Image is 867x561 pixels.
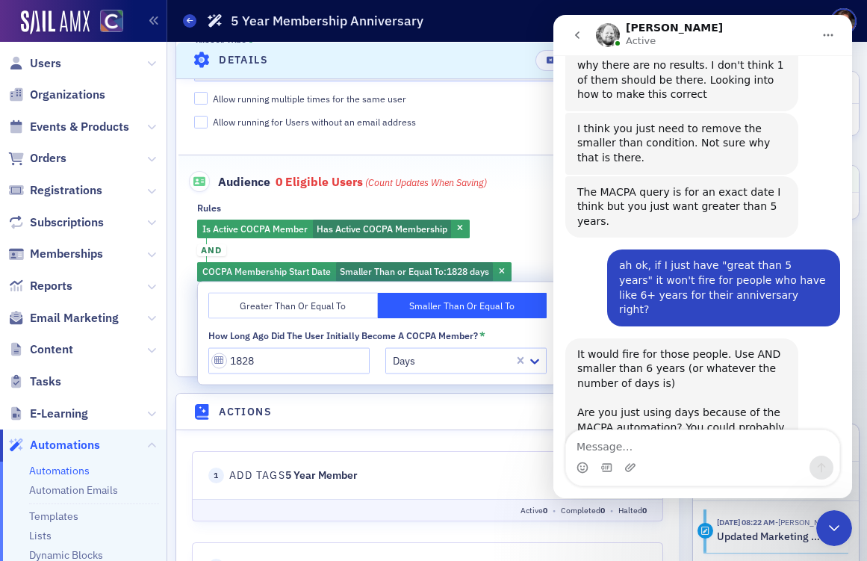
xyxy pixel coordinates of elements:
h4: Actions [219,404,272,420]
span: Completed [385,166,429,176]
span: and [197,244,226,256]
a: View Homepage [90,10,123,35]
span: 0 eligible users [276,174,488,189]
h1: 5 Year Membership Anniversary [231,12,423,30]
span: 0 [466,257,470,267]
span: Profile [830,8,857,34]
a: Lists [29,529,52,542]
a: Content [8,341,73,358]
h4: Details [219,52,268,68]
button: Updated Marketing platform automation: 5 Year Membership Anniversary [717,529,838,545]
span: Content [30,341,73,358]
div: How long ago did the user initially become a COCPA member? [208,330,478,341]
iframe: Intercom live chat [553,15,852,498]
span: • [429,166,442,176]
span: Subscriptions [30,214,104,231]
span: Is Active COCPA Member [202,223,308,235]
span: 1 minute [110,129,152,143]
span: 1828 days [447,265,489,277]
div: Activity [697,523,713,539]
span: 3 [32,220,48,235]
a: Memberships [8,246,103,262]
span: Send Email [53,220,226,235]
div: Rules [197,202,221,214]
span: Reports [30,278,72,294]
a: E-Learning [8,406,88,422]
a: Tasks [8,374,61,390]
div: I think you just need to remove the smaller than condition. Not sure why that is there. [12,98,245,160]
span: Registrations [30,182,102,199]
a: Templates [29,509,78,523]
iframe: Intercom live chat [816,510,852,546]
a: 5 Year Membership [125,220,226,234]
textarea: Message… [13,415,286,441]
span: 1 [32,37,48,53]
div: Allow running multiple times for the same user [213,93,406,105]
a: Automations [8,437,100,453]
button: Greater Than or Equal To [208,293,378,319]
span: Memberships [30,246,103,262]
div: The MACPA query is for an exact date I think but you just want greater than 5 years. [24,170,233,214]
span: Katie Foo [775,517,838,527]
span: • [429,257,442,267]
button: and [197,238,226,262]
span: Active [344,257,371,267]
span: Halted [429,75,470,85]
button: Upload attachment [71,447,83,459]
span: 0 [424,166,429,176]
a: Events & Products [8,119,129,135]
span: • [371,75,385,85]
button: and [197,282,226,306]
a: Users [8,55,61,72]
span: Completed [385,257,429,267]
a: Subscriptions [8,214,104,231]
div: I believe the start date conditions are why there are no results. I don't think 1 of them should ... [24,28,233,87]
span: 0 [367,75,371,85]
span: Add tags [53,37,181,53]
div: Support [748,14,799,28]
span: Email Marketing [30,310,119,326]
div: Allow running for Users without an email address [213,116,416,128]
input: Allow running for Users without an email address [194,116,208,129]
div: Aidan says… [12,161,287,235]
div: The MACPA query is for an exact date I think but you just want greater than 5 years. [12,161,245,223]
div: It would fire for those people. Use AND smaller than 6 years (or whatever the number of days is) ... [24,332,233,464]
button: Cancel [535,49,600,70]
span: Active [344,75,371,85]
span: Automations [30,437,100,453]
i: (count updates when saving) [365,176,487,188]
span: Audience [189,171,270,192]
div: ah ok, if I just have "great than 5 years" it won't fire for people who have like 6+ years for th... [54,235,287,311]
span: Events & Products [30,119,129,135]
a: Registrations [8,182,102,199]
abbr: This field is required [479,329,485,343]
input: Allow running multiple times for the same user [194,92,208,105]
span: Has Active COCPA Membership [317,223,447,235]
div: ah ok, if I just have "great than 5 years" it won't fire for people who have like 6+ years for th... [66,244,275,302]
span: Active [344,166,371,176]
span: • [371,257,385,267]
span: Halted [429,257,470,267]
span: Orders [30,150,66,167]
span: E-Learning [30,406,88,422]
span: 5 Year Member [109,38,181,52]
button: Smaller Than or Equal To [378,293,547,319]
time: 7/17/2025 08:22 AM [717,517,775,527]
a: Automation Emails [29,483,118,497]
span: 0 [424,75,429,85]
span: 2 [32,128,48,144]
span: 0 [466,75,470,85]
div: Aidan says… [12,98,287,161]
span: Organizations [30,87,105,103]
a: Reports [8,278,72,294]
button: Send a message… [256,441,280,465]
a: SailAMX [21,10,90,34]
div: Katie says… [12,235,287,323]
div: Aidan says… [12,323,287,506]
button: Gif picker [47,447,59,459]
a: Automations [29,464,90,477]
